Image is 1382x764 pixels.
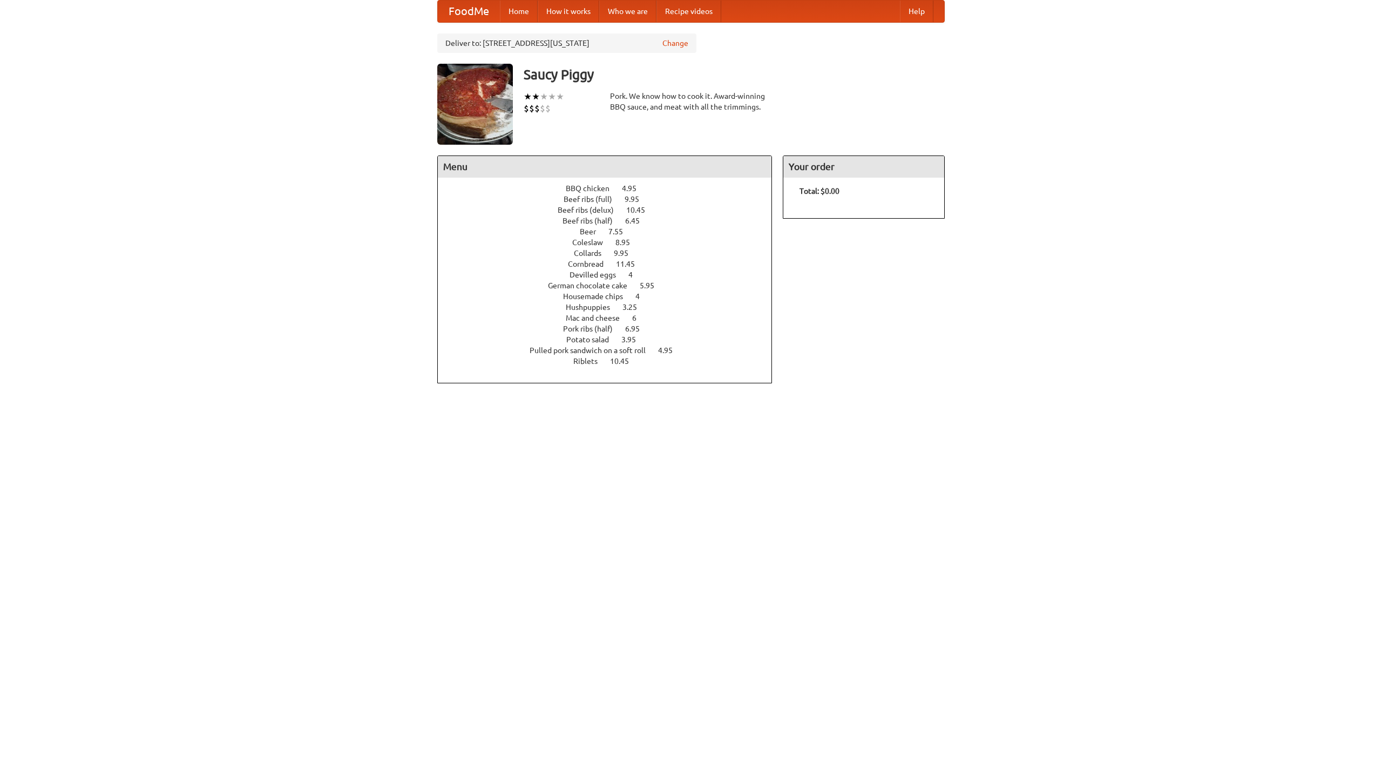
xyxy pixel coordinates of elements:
img: angular.jpg [437,64,513,145]
a: Home [500,1,538,22]
span: 5.95 [640,281,665,290]
a: Change [662,38,688,49]
span: 6.95 [625,324,651,333]
span: Housemade chips [563,292,634,301]
span: 6 [632,314,647,322]
a: FoodMe [438,1,500,22]
a: Help [900,1,933,22]
span: Pulled pork sandwich on a soft roll [530,346,656,355]
a: Housemade chips 4 [563,292,660,301]
li: $ [545,103,551,114]
a: Beef ribs (delux) 10.45 [558,206,665,214]
span: Collards [574,249,612,258]
span: 8.95 [615,238,641,247]
span: 4 [628,271,643,279]
span: 9.95 [614,249,639,258]
span: 4.95 [622,184,647,193]
a: Potato salad 3.95 [566,335,656,344]
span: Mac and cheese [566,314,631,322]
span: 4.95 [658,346,683,355]
span: 9.95 [625,195,650,204]
span: 10.45 [610,357,640,366]
span: Beef ribs (delux) [558,206,625,214]
span: Beef ribs (half) [563,217,624,225]
a: Coleslaw 8.95 [572,238,650,247]
span: 7.55 [608,227,634,236]
span: Hushpuppies [566,303,621,312]
a: Devilled eggs 4 [570,271,653,279]
a: Collards 9.95 [574,249,648,258]
span: Devilled eggs [570,271,627,279]
span: Beer [580,227,607,236]
a: Hushpuppies 3.25 [566,303,657,312]
h4: Your order [783,156,944,178]
li: ★ [556,91,564,103]
span: Riblets [573,357,608,366]
span: 11.45 [616,260,646,268]
span: Coleslaw [572,238,614,247]
div: Deliver to: [STREET_ADDRESS][US_STATE] [437,33,696,53]
h4: Menu [438,156,771,178]
span: BBQ chicken [566,184,620,193]
a: Riblets 10.45 [573,357,649,366]
span: Beef ribs (full) [564,195,623,204]
a: German chocolate cake 5.95 [548,281,674,290]
a: Who we are [599,1,656,22]
a: Pulled pork sandwich on a soft roll 4.95 [530,346,693,355]
li: $ [540,103,545,114]
h3: Saucy Piggy [524,64,945,85]
a: Pork ribs (half) 6.95 [563,324,660,333]
a: Cornbread 11.45 [568,260,655,268]
li: $ [524,103,529,114]
div: Pork. We know how to cook it. Award-winning BBQ sauce, and meat with all the trimmings. [610,91,772,112]
span: Cornbread [568,260,614,268]
li: ★ [532,91,540,103]
a: Beer 7.55 [580,227,643,236]
span: 3.95 [621,335,647,344]
span: Pork ribs (half) [563,324,624,333]
a: Mac and cheese 6 [566,314,656,322]
li: $ [529,103,534,114]
li: ★ [548,91,556,103]
li: ★ [540,91,548,103]
span: German chocolate cake [548,281,638,290]
a: How it works [538,1,599,22]
li: $ [534,103,540,114]
li: ★ [524,91,532,103]
span: 6.45 [625,217,651,225]
span: 10.45 [626,206,656,214]
a: Recipe videos [656,1,721,22]
a: Beef ribs (half) 6.45 [563,217,660,225]
span: 4 [635,292,651,301]
span: 3.25 [622,303,648,312]
a: Beef ribs (full) 9.95 [564,195,659,204]
span: Potato salad [566,335,620,344]
b: Total: $0.00 [800,187,839,195]
a: BBQ chicken 4.95 [566,184,656,193]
